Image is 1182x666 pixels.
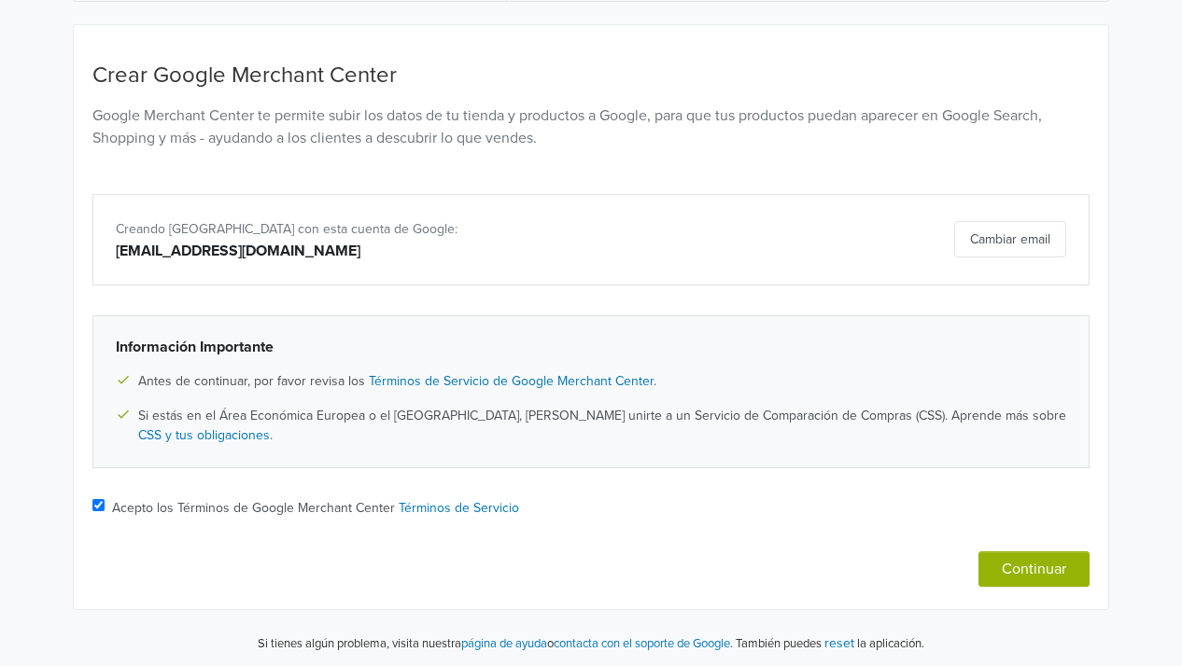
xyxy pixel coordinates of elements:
a: contacta con el soporte de Google [554,636,730,651]
a: Términos de Servicio [399,500,519,516]
a: Términos de Servicio de Google Merchant Center [369,373,654,389]
span: Antes de continuar, por favor revisa los . [138,371,656,391]
label: Acepto los Términos de Google Merchant Center [112,498,519,518]
p: Si tienes algún problema, visita nuestra o . [258,635,733,654]
button: reset [824,632,854,654]
h6: Información Importante [116,339,1066,356]
a: página de ayuda [461,636,547,651]
a: CSS y tus obligaciones [138,427,270,443]
span: Creando [GEOGRAPHIC_DATA] con esta cuenta de Google: [116,221,457,237]
p: Google Merchant Center te permite subir los datos de tu tienda y productos a Google, para que tus... [92,104,1090,149]
div: [EMAIL_ADDRESS][DOMAIN_NAME] [116,240,740,262]
p: También puedes la aplicación. [733,632,924,654]
button: Continuar [978,551,1090,587]
button: Cambiar email [954,221,1066,257]
h4: Crear Google Merchant Center [92,62,1090,90]
span: Si estás en el Área Económica Europea o el [GEOGRAPHIC_DATA], [PERSON_NAME] unirte a un Servicio ... [138,406,1066,445]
